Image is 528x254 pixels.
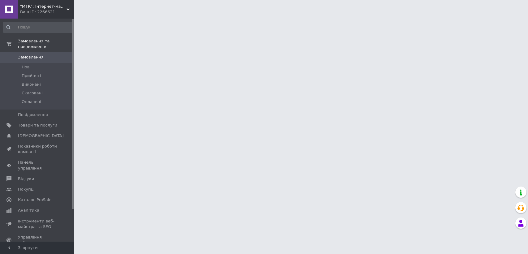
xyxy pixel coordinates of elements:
span: Замовлення та повідомлення [18,38,74,50]
span: "МТК": Інтернет-магазин якісної взуттєвої косметики, товарів для дому та краси! [20,4,67,9]
span: Замовлення [18,54,44,60]
span: Оплачені [22,99,41,105]
span: Покупці [18,187,35,192]
span: Нові [22,64,31,70]
span: Управління сайтом [18,235,57,246]
span: Прийняті [22,73,41,79]
span: Панель управління [18,160,57,171]
span: Показники роботи компанії [18,144,57,155]
span: Відгуки [18,176,34,182]
span: Аналітика [18,208,39,213]
input: Пошук [3,22,73,33]
span: [DEMOGRAPHIC_DATA] [18,133,64,139]
span: Каталог ProSale [18,197,51,203]
div: Ваш ID: 2266621 [20,9,74,15]
span: Товари та послуги [18,123,57,128]
span: Повідомлення [18,112,48,118]
span: Скасовані [22,90,43,96]
span: Виконані [22,82,41,87]
span: Інструменти веб-майстра та SEO [18,218,57,230]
